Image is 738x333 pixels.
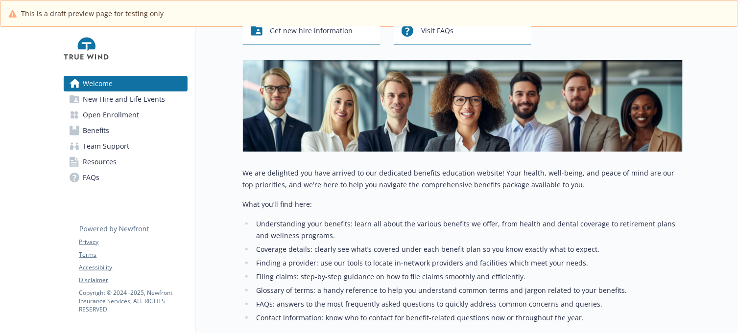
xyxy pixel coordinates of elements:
p: We are delighted you have arrived to our dedicated benefits education website! Your health, well-... [243,167,683,191]
span: Benefits [83,123,110,138]
a: Welcome [64,76,188,91]
a: Benefits [64,123,188,138]
a: Team Support [64,138,188,154]
li: Glossary of terms: a handy reference to help you understand common terms and jargon related to yo... [254,285,683,296]
a: Privacy [79,238,187,246]
li: Contact information: know who to contact for benefit-related questions now or throughout the year. [254,312,683,324]
li: Understanding your benefits: learn all about the various benefits we offer, from health and denta... [254,218,683,242]
a: New Hire and Life Events [64,91,188,107]
button: Visit FAQs [394,16,531,44]
span: Team Support [83,138,130,154]
p: What you’ll find here: [243,199,683,210]
a: FAQs [64,170,188,185]
li: Coverage details: clearly see what’s covered under each benefit plan so you know exactly what to ... [254,244,683,255]
a: Resources [64,154,188,170]
li: Filing claims: step-by-step guidance on how to file claims smoothly and efficiently. [254,271,683,283]
span: Welcome [83,76,113,91]
a: Accessibility [79,263,187,272]
span: FAQs [83,170,100,185]
span: Visit FAQs [421,22,453,40]
img: overview page banner [243,60,683,152]
p: Copyright © 2024 - 2025 , Newfront Insurance Services, ALL RIGHTS RESERVED [79,289,187,313]
a: Open Enrollment [64,107,188,123]
a: Terms [79,250,187,259]
span: Get new hire information [270,22,353,40]
span: Open Enrollment [83,107,140,123]
li: FAQs: answers to the most frequently asked questions to quickly address common concerns and queries. [254,298,683,310]
span: New Hire and Life Events [83,91,166,107]
li: Finding a provider: use our tools to locate in-network providers and facilities which meet your n... [254,257,683,269]
button: Get new hire information [243,16,381,44]
span: Resources [83,154,117,170]
a: Disclaimer [79,276,187,285]
span: This is a draft preview page for testing only [21,8,164,19]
